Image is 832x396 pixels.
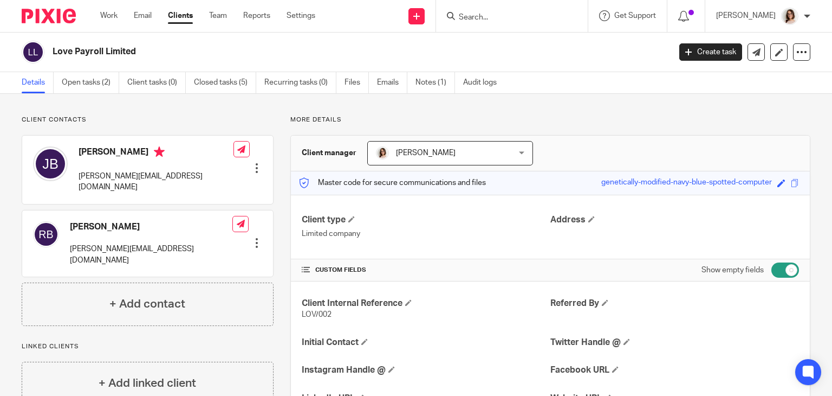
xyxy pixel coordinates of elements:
a: Email [134,10,152,21]
a: Emails [377,72,407,93]
h2: Love Payroll Limited [53,46,541,58]
a: Files [344,72,369,93]
img: svg%3E [33,221,59,247]
p: More details [290,116,810,124]
a: Closed tasks (5) [194,72,256,93]
a: Audit logs [463,72,505,93]
h4: Client type [302,214,550,226]
a: Reports [243,10,270,21]
span: LOV/002 [302,311,331,318]
img: Pixie [22,9,76,23]
p: Linked clients [22,342,274,351]
a: Settings [287,10,315,21]
p: Limited company [302,228,550,239]
h4: + Add linked client [99,375,196,392]
p: [PERSON_NAME][EMAIL_ADDRESS][DOMAIN_NAME] [70,244,232,266]
h3: Client manager [302,148,356,158]
h4: Initial Contact [302,337,550,348]
a: Work [100,10,118,21]
p: Client contacts [22,116,274,124]
p: Master code for secure communications and files [299,177,486,188]
h4: + Add contact [109,296,185,312]
img: Caroline%20-%20HS%20-%20LI.png [781,8,798,25]
span: Get Support [614,12,656,20]
img: svg%3E [22,41,44,63]
div: genetically-modified-navy-blue-spotted-computer [601,177,772,189]
a: Open tasks (2) [62,72,119,93]
h4: Address [550,214,799,226]
h4: Instagram Handle @ [302,365,550,376]
a: Create task [679,43,742,61]
h4: Client Internal Reference [302,298,550,309]
i: Primary [154,146,165,157]
a: Details [22,72,54,93]
h4: CUSTOM FIELDS [302,266,550,274]
a: Clients [168,10,193,21]
a: Client tasks (0) [127,72,186,93]
span: [PERSON_NAME] [396,149,456,157]
img: svg%3E [33,146,68,181]
h4: [PERSON_NAME] [70,221,232,233]
a: Recurring tasks (0) [264,72,336,93]
p: [PERSON_NAME] [716,10,776,21]
img: Caroline%20-%20HS%20-%20LI.png [376,146,389,159]
a: Team [209,10,227,21]
h4: [PERSON_NAME] [79,146,233,160]
h4: Referred By [550,298,799,309]
input: Search [458,13,555,23]
h4: Twitter Handle @ [550,337,799,348]
label: Show empty fields [701,265,764,276]
h4: Facebook URL [550,365,799,376]
a: Notes (1) [415,72,455,93]
p: [PERSON_NAME][EMAIL_ADDRESS][DOMAIN_NAME] [79,171,233,193]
